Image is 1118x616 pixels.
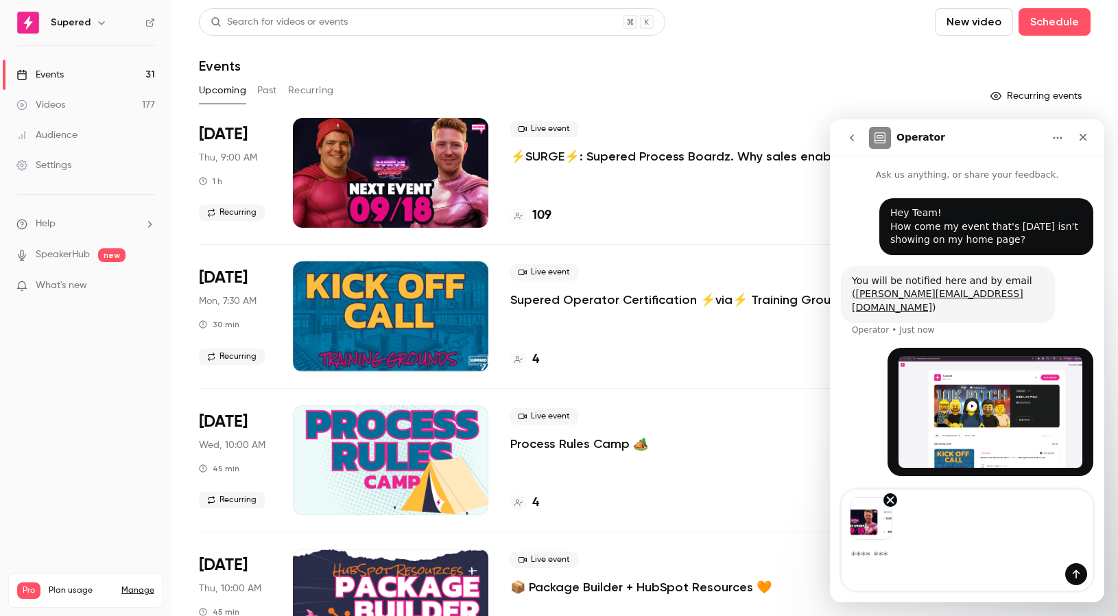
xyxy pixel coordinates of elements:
[139,280,155,292] iframe: Noticeable Trigger
[199,58,241,74] h1: Events
[199,261,271,371] div: Sep 22 Mon, 9:30 AM (America/New York)
[510,292,888,308] a: Supered Operator Certification ⚡️via⚡️ Training Grounds: Kickoff Call
[199,123,248,145] span: [DATE]
[98,248,126,262] span: new
[510,494,539,512] a: 4
[199,319,239,330] div: 30 min
[211,15,348,29] div: Search for videos or events
[532,351,539,369] h4: 4
[16,217,155,231] li: help-dropdown-opener
[288,80,334,102] button: Recurring
[510,206,551,225] a: 109
[199,267,248,289] span: [DATE]
[199,204,265,221] span: Recurring
[121,585,154,596] a: Manage
[510,552,578,568] span: Live event
[510,579,772,595] a: 📦 Package Builder + HubSpot Resources 🧡
[510,121,578,137] span: Live event
[16,68,64,82] div: Events
[199,492,265,508] span: Recurring
[199,438,265,452] span: Wed, 10:00 AM
[51,16,91,29] h6: Supered
[510,148,888,165] a: ⚡️SURGE⚡️: Supered Process Boardz. Why sales enablement used to feel hard
[49,585,113,596] span: Plan usage
[199,554,248,576] span: [DATE]
[1019,8,1091,36] button: Schedule
[199,118,271,228] div: Sep 18 Thu, 11:00 AM (America/New York)
[17,12,39,34] img: Supered
[36,248,90,262] a: SpeakerHub
[17,582,40,599] span: Pro
[257,80,277,102] button: Past
[16,128,78,142] div: Audience
[16,98,65,112] div: Videos
[199,151,257,165] span: Thu, 9:00 AM
[199,348,265,365] span: Recurring
[199,405,271,515] div: Sep 24 Wed, 12:00 PM (America/New York)
[36,217,56,231] span: Help
[935,8,1013,36] button: New video
[199,294,257,308] span: Mon, 7:30 AM
[830,119,1104,602] iframe: Intercom live chat
[510,264,578,281] span: Live event
[199,582,261,595] span: Thu, 10:00 AM
[36,279,87,293] span: What's new
[199,411,248,433] span: [DATE]
[984,85,1091,107] button: Recurring events
[510,436,648,452] a: Process Rules Camp 🏕️
[199,176,222,187] div: 1 h
[532,206,551,225] h4: 109
[16,158,71,172] div: Settings
[510,351,539,369] a: 4
[510,408,578,425] span: Live event
[199,463,239,474] div: 45 min
[532,494,539,512] h4: 4
[199,80,246,102] button: Upcoming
